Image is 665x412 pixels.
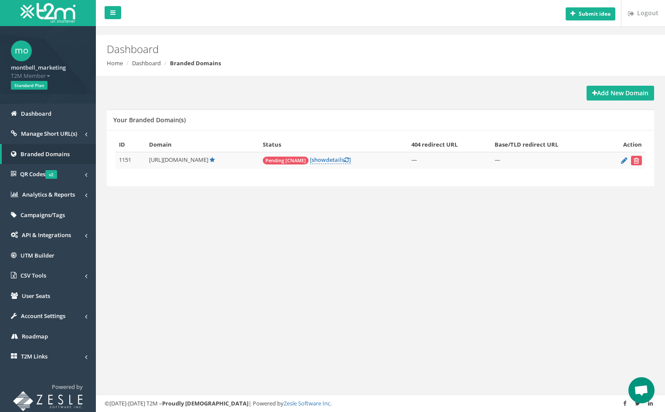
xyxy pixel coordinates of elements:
[587,86,654,100] a: Add New Domain
[170,59,221,67] strong: Branded Domains
[628,377,655,403] a: Open chat
[11,61,85,80] a: montbell_marketing T2M Member
[20,251,54,259] span: UTM Builder
[310,156,351,164] a: [showdetails]
[11,40,32,61] span: mo
[107,59,123,67] a: Home
[21,312,65,320] span: Account Settings
[11,81,47,90] span: Standard Plan
[210,156,215,164] a: Default
[105,399,656,408] div: ©[DATE]-[DATE] T2M – | Powered by
[52,383,83,391] span: Powered by
[11,72,85,80] span: T2M Member
[20,211,65,219] span: Campaigns/Tags
[115,137,146,152] th: ID
[107,44,561,55] h2: Dashboard
[20,3,75,23] img: T2M
[408,137,491,152] th: 404 redirect URL
[11,64,66,71] strong: montbell_marketing
[566,7,615,20] button: Submit idea
[149,156,208,164] span: [URL][DOMAIN_NAME]
[113,117,186,123] h5: Your Branded Domain(s)
[21,130,77,137] span: Manage Short URL(s)
[602,137,645,152] th: Action
[146,137,259,152] th: Domain
[263,157,309,164] span: Pending [CNAME]
[20,150,70,158] span: Branded Domains
[592,89,648,97] strong: Add New Domain
[115,152,146,169] td: 1151
[21,352,47,360] span: T2M Links
[21,110,51,117] span: Dashboard
[408,152,491,169] td: —
[13,391,83,411] img: T2M URL Shortener powered by Zesle Software Inc.
[491,152,602,169] td: —
[579,10,611,17] b: Submit idea
[20,170,57,178] span: QR Codes
[22,231,71,239] span: API & Integrations
[491,137,602,152] th: Base/TLD redirect URL
[45,170,57,179] span: v2
[22,332,48,340] span: Roadmap
[22,292,50,300] span: User Seats
[312,156,326,164] span: show
[284,399,332,407] a: Zesle Software Inc.
[259,137,408,152] th: Status
[20,271,46,279] span: CSV Tools
[162,399,248,407] strong: Proudly [DEMOGRAPHIC_DATA]
[22,191,75,198] span: Analytics & Reports
[132,59,161,67] a: Dashboard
